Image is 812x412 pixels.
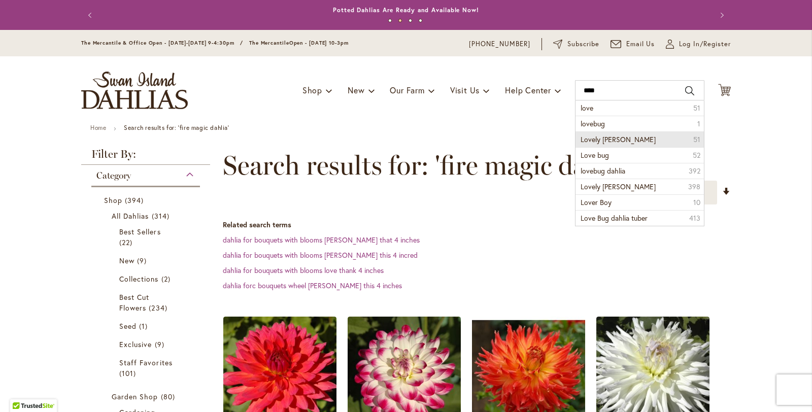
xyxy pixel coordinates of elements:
[390,85,424,95] span: Our Farm
[689,213,700,223] span: 413
[581,166,625,176] span: lovebug dahlia
[697,119,700,129] span: 1
[149,302,170,313] span: 234
[125,195,146,205] span: 394
[581,197,612,207] span: Lover Boy
[223,265,384,275] a: dahlia for bouquets with blooms love thank 4 inches
[104,195,122,205] span: Shop
[161,273,173,284] span: 2
[666,39,731,49] a: Log In/Register
[409,19,412,22] button: 3 of 4
[398,19,402,22] button: 2 of 4
[469,39,530,49] a: [PHONE_NUMBER]
[119,255,175,266] a: New
[119,273,175,284] a: Collections
[161,391,178,402] span: 80
[119,274,159,284] span: Collections
[223,150,633,181] span: Search results for: 'fire magic dahlia'
[450,85,480,95] span: Visit Us
[693,150,700,160] span: 52
[119,368,139,379] span: 101
[223,235,420,245] a: dahlia for bouquets with blooms [PERSON_NAME] that 4 inches
[139,321,150,331] span: 1
[137,255,149,266] span: 9
[223,250,418,260] a: dahlia for bouquets with blooms [PERSON_NAME] this 4 incred
[223,220,731,230] dt: Related search terms
[689,166,700,176] span: 392
[119,358,173,367] span: Staff Favorites
[333,6,479,14] a: Potted Dahlias Are Ready and Available Now!
[581,119,605,128] span: lovebug
[119,321,137,331] span: Seed
[112,391,182,402] a: Garden Shop
[8,376,36,404] iframe: Launch Accessibility Center
[581,213,648,223] span: Love Bug dahlia tuber
[104,195,190,205] a: Shop
[119,292,149,313] span: Best Cut Flowers
[302,85,322,95] span: Shop
[685,83,694,99] button: Search
[119,226,175,248] a: Best Sellers
[112,392,158,401] span: Garden Shop
[119,292,175,313] a: Best Cut Flowers
[119,227,161,236] span: Best Sellers
[119,321,175,331] a: Seed
[688,182,700,192] span: 398
[581,150,609,160] span: Love bug
[112,211,182,221] a: All Dahlias
[124,124,229,131] strong: Search results for: 'fire magic dahlia'
[112,211,149,221] span: All Dahlias
[679,39,731,49] span: Log In/Register
[119,339,152,349] span: Exclusive
[155,339,167,350] span: 9
[119,357,175,379] a: Staff Favorites
[710,5,731,25] button: Next
[81,72,188,109] a: store logo
[348,85,364,95] span: New
[223,281,402,290] a: dahlia forc bouquets wheel [PERSON_NAME] this 4 inches
[81,149,210,165] strong: Filter By:
[81,40,289,46] span: The Mercantile & Office Open - [DATE]-[DATE] 9-4:30pm / The Mercantile
[581,182,656,191] span: Lovely [PERSON_NAME]
[388,19,392,22] button: 1 of 4
[90,124,106,131] a: Home
[119,339,175,350] a: Exclusive
[553,39,599,49] a: Subscribe
[581,134,656,144] span: Lovely [PERSON_NAME]
[289,40,349,46] span: Open - [DATE] 10-3pm
[96,170,131,181] span: Category
[119,237,135,248] span: 22
[81,5,101,25] button: Previous
[693,197,700,208] span: 10
[505,85,551,95] span: Help Center
[119,256,134,265] span: New
[152,211,172,221] span: 314
[611,39,655,49] a: Email Us
[581,103,593,113] span: love
[693,103,700,113] span: 51
[626,39,655,49] span: Email Us
[419,19,422,22] button: 4 of 4
[693,134,700,145] span: 51
[567,39,599,49] span: Subscribe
